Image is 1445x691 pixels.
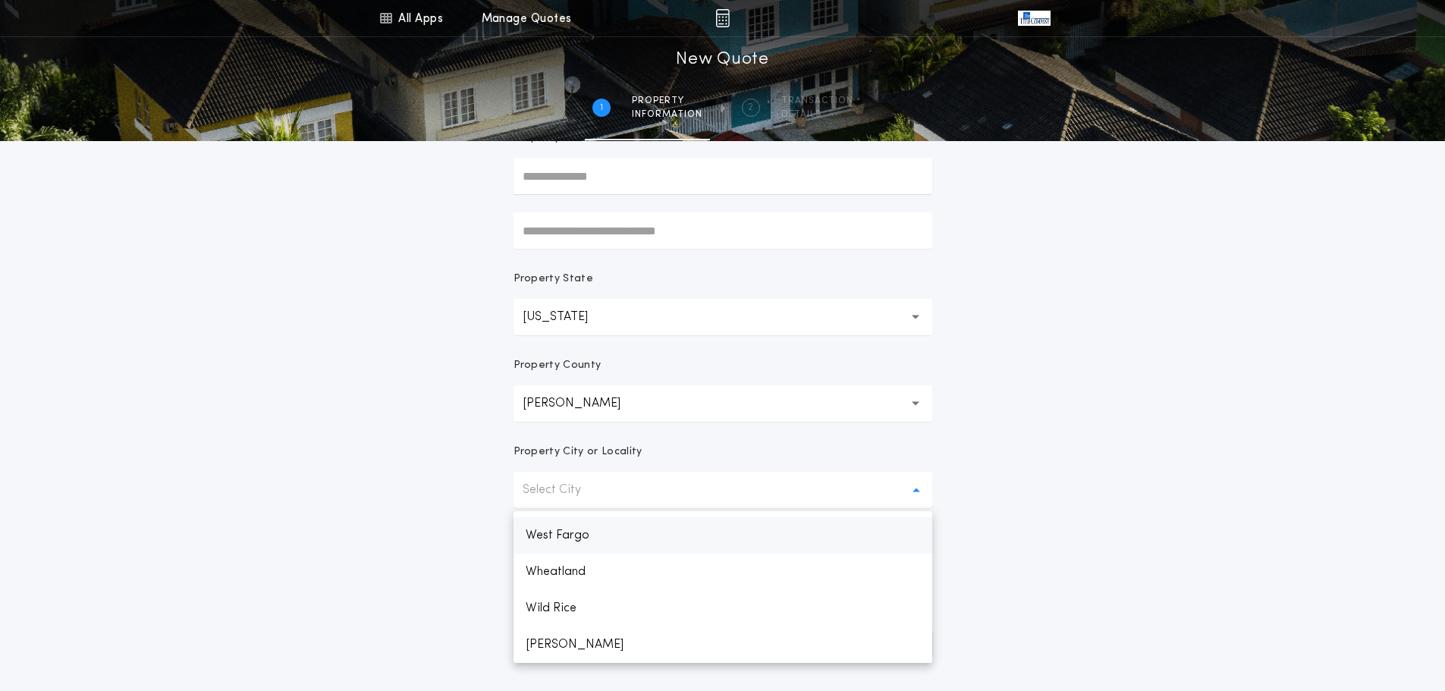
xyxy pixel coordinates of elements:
[514,358,602,373] p: Property County
[781,95,853,107] span: Transaction
[600,102,603,114] h2: 1
[1018,11,1050,26] img: vs-icon
[748,102,753,114] h2: 2
[514,511,932,663] ul: Select City
[514,444,642,460] p: Property City or Locality
[523,394,645,413] p: [PERSON_NAME]
[632,95,702,107] span: Property
[514,627,932,663] p: [PERSON_NAME]
[676,48,768,72] h1: New Quote
[514,272,593,287] p: Property State
[781,108,853,121] span: details
[514,590,932,627] p: Wild Rice
[514,299,932,335] button: [US_STATE]
[523,308,612,326] p: [US_STATE]
[523,481,605,499] p: Select City
[514,472,932,508] button: Select City
[514,385,932,422] button: [PERSON_NAME]
[514,554,932,590] p: Wheatland
[715,9,730,27] img: img
[514,517,932,554] p: West Fargo
[632,108,702,121] span: information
